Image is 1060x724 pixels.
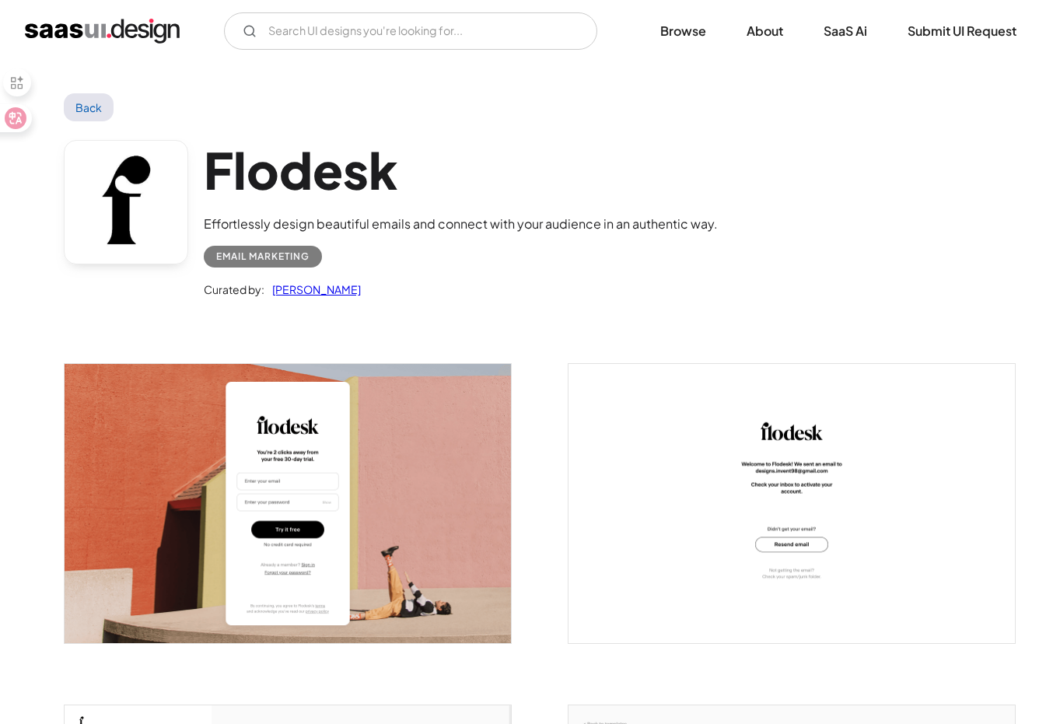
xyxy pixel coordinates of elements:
[568,364,1015,643] img: 641ec44720fa0492a282bf94_Flodesk%20Confirm%20Screen.png
[216,247,310,266] div: Email Marketing
[728,14,802,48] a: About
[805,14,886,48] a: SaaS Ai
[889,14,1035,48] a: Submit UI Request
[264,280,361,299] a: [PERSON_NAME]
[224,12,597,50] form: Email Form
[25,19,180,44] a: home
[64,93,114,121] a: Back
[204,280,264,299] div: Curated by:
[204,140,718,200] h1: Flodesk
[642,14,725,48] a: Browse
[65,364,511,643] a: open lightbox
[65,364,511,643] img: 641ec42efc0ffdda0fb7bb60_Flodesk%20Welcome%20Screen.png
[568,364,1015,643] a: open lightbox
[204,215,718,233] div: Effortlessly design beautiful emails and connect with your audience in an authentic way.
[224,12,597,50] input: Search UI designs you're looking for...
